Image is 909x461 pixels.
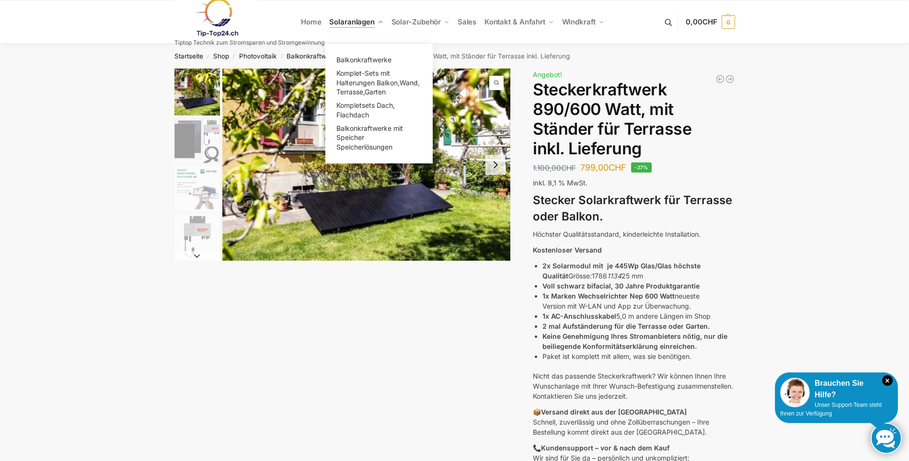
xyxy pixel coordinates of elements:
[542,312,616,320] strong: 1x AC-Anschlusskabel
[229,53,239,60] span: /
[533,163,576,173] bdi: 1.100,00
[702,17,717,26] span: CHF
[533,193,732,224] strong: Stecker Solarkraftwerk für Terrasse oder Balkon.
[715,74,725,84] a: Balkonkraftwerk 890/600 Watt bificial Glas/Glas
[222,69,511,261] li: 1 / 11
[174,69,220,115] img: Solaranlagen Terrasse, Garten Balkon
[780,378,810,407] img: Customer service
[276,53,287,60] span: /
[325,0,387,44] a: Solaranlagen
[533,246,602,254] strong: Kostenloser Versand
[172,69,220,116] li: 1 / 11
[331,67,427,99] a: Komplet-Sets mit Halterungen Balkon,Wand, Terrasse,Garten
[336,101,395,119] span: Kompletsets Dach, Flachdach
[174,251,220,261] button: Next slide
[542,351,735,361] li: Paket ist komplett mit allem, was sie benötigen.
[533,179,587,187] span: inkl. 8,1 % MwSt.
[336,69,420,96] span: Komplet-Sets mit Halterungen Balkon,Wand, Terrasse,Garten
[542,291,735,311] li: neueste Version mit W-LAN und App zur Überwachung.
[485,155,506,175] button: Next slide
[542,332,727,350] strong: Keine Genehmigung Ihres Stromanbieters nötig, nur die beiliegende Konformitätserklärung einreichen.
[533,371,735,401] p: Nicht das passende Steckerkraftwerk? Wir können Ihnen Ihre Wunschanlage mit Ihrer Wunsch-Befestig...
[780,378,893,401] div: Brauchen Sie Hilfe?
[336,56,391,64] span: Balkonkraftwerke
[331,53,427,67] a: Balkonkraftwerke
[174,40,324,46] p: Tiptop Technik zum Stromsparen und Stromgewinnung
[458,17,477,26] span: Sales
[780,402,882,417] span: Unser Support-Team steht Ihnen zur Verfügung
[172,164,220,212] li: 3 / 11
[882,375,893,386] i: Schließen
[580,162,626,173] bdi: 799,00
[533,229,735,239] p: Höchster Qualitätsstandard, kinderleichte Installation.
[558,0,608,44] a: Windkraft
[542,262,701,280] strong: 2x Solarmodul mit je 445Wp Glas/Glas höchste Qualität
[174,118,220,163] img: Balkonkraftwerk 860
[174,166,220,211] img: H2c172fe1dfc145729fae6a5890126e09w.jpg_960x960_39c920dd-527c-43d8-9d2f-57e1d41b5fed_1445x
[533,80,735,158] h1: Steckerkraftwerk 890/600 Watt, mit Ständer für Terrasse inkl. Lieferung
[533,407,735,437] p: 📦 Schnell, zuverlässig und ohne Zollüberraschungen – Ihre Bestellung kommt direkt aus der [GEOGRA...
[725,74,735,84] a: Balkonkraftwerk 1780 Watt mit 4 KWh Zendure Batteriespeicher Notstrom fähig
[631,162,652,173] span: -27%
[561,163,576,173] span: CHF
[484,17,545,26] span: Kontakt & Anfahrt
[615,282,700,290] strong: 30 Jahre Produktgarantie
[722,15,735,29] span: 0
[157,44,752,69] nav: Breadcrumb
[172,212,220,260] li: 4 / 11
[541,408,687,416] strong: Versand direkt aus der [GEOGRAPHIC_DATA]
[172,260,220,308] li: 5 / 11
[533,70,562,79] span: Angebot!
[480,0,558,44] a: Kontakt & Anfahrt
[331,122,427,154] a: Balkonkraftwerke mit Speicher Speicherlösungen
[542,261,735,281] li: Grösse:
[174,52,203,60] a: Startseite
[686,17,717,26] span: 0,00
[329,17,375,26] span: Solaranlagen
[174,214,220,259] img: nep-microwechselrichter-600w
[542,292,675,300] strong: 1x Marken Wechselrichter Nep 600 Watt
[541,444,669,452] strong: Kundensupport – vor & nach dem Kauf
[213,52,229,60] a: Shop
[562,17,596,26] span: Windkraft
[391,17,441,26] span: Solar-Zubehör
[542,322,710,330] strong: 2 mal Aufständerung für die Terrasse oder Garten.
[609,162,626,173] span: CHF
[607,272,621,280] em: 1134
[542,282,613,290] strong: Voll schwarz bifacial,
[336,124,403,151] span: Balkonkraftwerke mit Speicher Speicherlösungen
[222,69,511,261] img: Solaranlagen Terrasse, Garten Balkon
[239,52,276,60] a: Photovoltaik
[222,69,511,261] a: aldernativ Solaranlagen 5265 web scaled scaled scaledaldernativ Solaranlagen 5265 web scaled scal...
[172,116,220,164] li: 2 / 11
[453,0,480,44] a: Sales
[203,53,213,60] span: /
[331,99,427,122] a: Kompletsets Dach, Flachdach
[542,311,735,321] li: 5,0 m andere Längen im Shop
[387,0,453,44] a: Solar-Zubehör
[686,8,735,36] a: 0,00CHF 0
[592,272,643,280] span: 1786 25 mm
[287,52,340,60] a: Balkonkraftwerke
